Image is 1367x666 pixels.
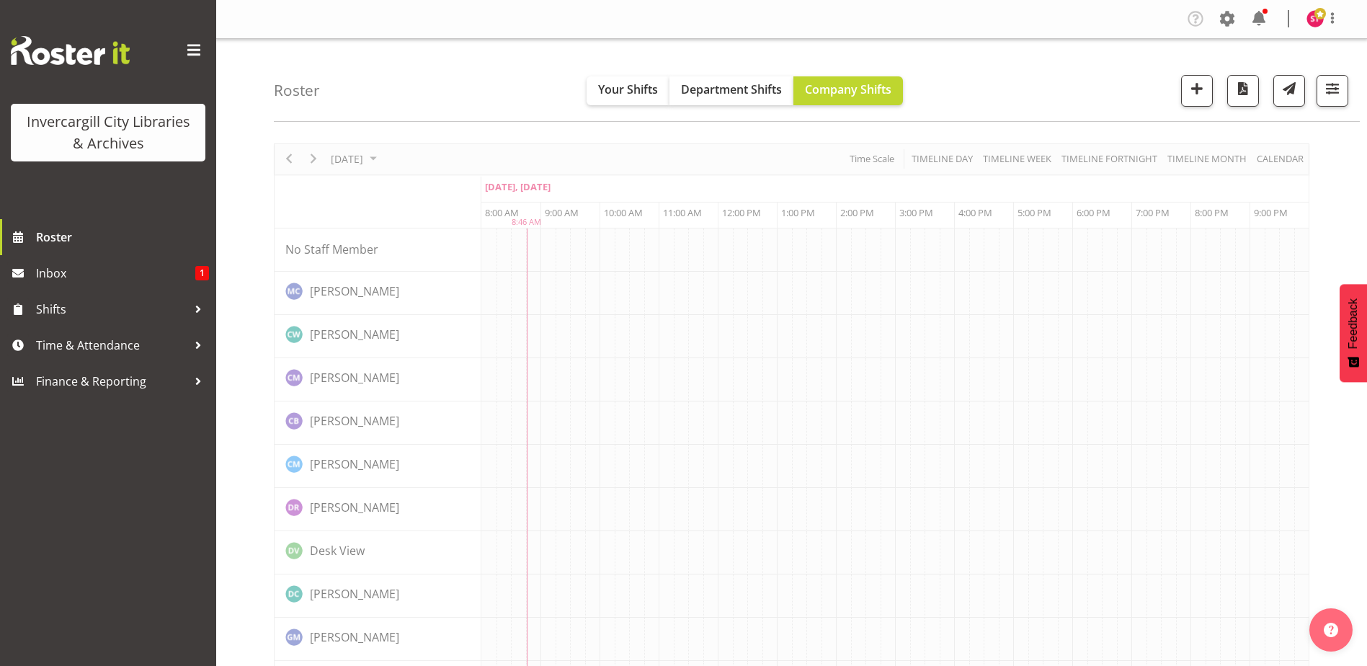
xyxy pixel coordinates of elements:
h4: Roster [274,82,320,99]
span: Department Shifts [681,81,782,97]
button: Filter Shifts [1317,75,1348,107]
img: help-xxl-2.png [1324,623,1338,637]
button: Send a list of all shifts for the selected filtered period to all rostered employees. [1273,75,1305,107]
button: Add a new shift [1181,75,1213,107]
img: saniya-thompson11688.jpg [1306,10,1324,27]
span: Roster [36,226,209,248]
button: Feedback - Show survey [1340,284,1367,382]
span: Feedback [1347,298,1360,349]
div: Invercargill City Libraries & Archives [25,111,191,154]
span: Shifts [36,298,187,320]
button: Company Shifts [793,76,903,105]
button: Department Shifts [669,76,793,105]
button: Download a PDF of the roster for the current day [1227,75,1259,107]
button: Your Shifts [587,76,669,105]
img: Rosterit website logo [11,36,130,65]
span: 1 [195,266,209,280]
span: Company Shifts [805,81,891,97]
span: Your Shifts [598,81,658,97]
span: Finance & Reporting [36,370,187,392]
span: Inbox [36,262,195,284]
span: Time & Attendance [36,334,187,356]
